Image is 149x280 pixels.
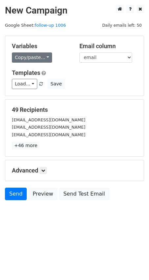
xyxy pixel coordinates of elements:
a: Load... [12,79,37,89]
a: Templates [12,69,40,76]
a: Send Test Email [59,188,109,200]
div: 聊天小组件 [116,248,149,280]
span: Daily emails left: 50 [100,22,144,29]
h2: New Campaign [5,5,144,16]
a: Copy/paste... [12,52,52,63]
h5: Variables [12,43,70,50]
small: [EMAIL_ADDRESS][DOMAIN_NAME] [12,125,85,130]
a: +46 more [12,141,40,150]
a: Preview [28,188,57,200]
small: Google Sheet: [5,23,66,28]
a: Daily emails left: 50 [100,23,144,28]
button: Save [47,79,65,89]
h5: Advanced [12,167,137,174]
small: [EMAIL_ADDRESS][DOMAIN_NAME] [12,132,85,137]
a: Send [5,188,27,200]
small: [EMAIL_ADDRESS][DOMAIN_NAME] [12,117,85,122]
h5: 49 Recipients [12,106,137,113]
iframe: Chat Widget [116,248,149,280]
a: follow-up 1006 [35,23,66,28]
h5: Email column [79,43,137,50]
